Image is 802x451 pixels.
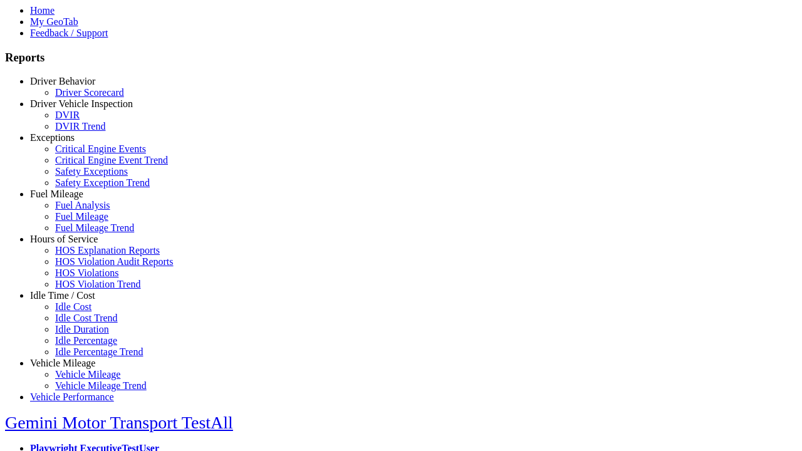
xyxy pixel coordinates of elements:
a: DVIR [55,110,80,120]
a: Hours of Service [30,234,98,244]
a: Idle Cost Trend [55,313,118,323]
a: Feedback / Support [30,28,108,38]
a: Safety Exception Trend [55,177,150,188]
a: HOS Violation Trend [55,279,141,289]
a: Idle Time / Cost [30,290,95,301]
a: Home [30,5,55,16]
a: Idle Percentage Trend [55,346,143,357]
a: Critical Engine Event Trend [55,155,168,165]
a: Driver Scorecard [55,87,124,98]
a: Driver Vehicle Inspection [30,98,133,109]
a: Exceptions [30,132,75,143]
a: Vehicle Performance [30,391,114,402]
a: Fuel Analysis [55,200,110,210]
h3: Reports [5,51,797,65]
a: HOS Explanation Reports [55,245,160,256]
a: Fuel Mileage [30,189,83,199]
a: Safety Exceptions [55,166,128,177]
a: Vehicle Mileage Trend [55,380,147,391]
a: Idle Percentage [55,335,117,346]
a: Driver Behavior [30,76,95,86]
a: Idle Cost [55,301,91,312]
a: DVIR Trend [55,121,105,132]
a: HOS Violation Audit Reports [55,256,174,267]
a: Fuel Mileage [55,211,108,222]
a: Fuel Mileage Trend [55,222,134,233]
a: Vehicle Mileage [55,369,120,380]
a: Vehicle Mileage [30,358,95,368]
a: HOS Violations [55,267,118,278]
a: My GeoTab [30,16,78,27]
a: Critical Engine Events [55,143,146,154]
a: Gemini Motor Transport TestAll [5,413,233,432]
a: Idle Duration [55,324,109,334]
